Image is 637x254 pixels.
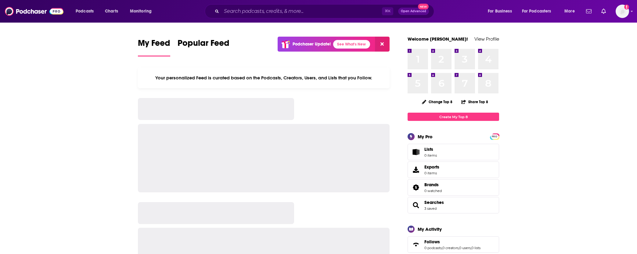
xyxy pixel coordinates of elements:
a: 0 watched [424,189,442,193]
a: Charts [101,6,122,16]
p: Podchaser Update! [293,42,331,47]
a: My Feed [138,38,170,56]
button: Share Top 8 [461,96,488,108]
span: , [471,246,471,250]
div: My Activity [418,226,442,232]
div: My Pro [418,134,433,140]
a: Searches [424,200,444,205]
span: For Podcasters [522,7,551,16]
button: open menu [71,6,102,16]
a: Follows [424,239,480,245]
span: Follows [424,239,440,245]
span: 0 items [424,171,439,175]
button: Change Top 8 [418,98,456,106]
a: 3 saved [424,206,437,211]
span: Lists [424,147,433,152]
button: open menu [560,6,582,16]
input: Search podcasts, credits, & more... [221,6,382,16]
span: New [418,4,429,9]
span: , [442,246,442,250]
span: Exports [424,164,439,170]
span: Follows [408,236,499,253]
svg: Add a profile image [624,5,629,9]
span: Popular Feed [178,38,229,52]
span: Open Advanced [401,10,426,13]
a: 0 creators [442,246,459,250]
img: Podchaser - Follow, Share and Rate Podcasts [5,5,63,17]
a: Popular Feed [178,38,229,56]
span: Podcasts [76,7,94,16]
a: PRO [491,134,498,139]
a: Show notifications dropdown [599,6,608,16]
span: Lists [410,148,422,156]
button: open menu [518,6,560,16]
div: Search podcasts, credits, & more... [211,4,440,18]
a: Lists [408,144,499,160]
span: For Business [488,7,512,16]
img: User Profile [616,5,629,18]
a: View Profile [474,36,499,42]
button: open menu [484,6,520,16]
span: Exports [410,165,422,174]
a: Create My Top 8 [408,113,499,121]
a: Searches [410,201,422,209]
span: 0 items [424,153,437,158]
a: Show notifications dropdown [584,6,594,16]
span: ⌘ K [382,7,393,15]
span: Charts [105,7,118,16]
button: open menu [126,6,160,16]
span: Brands [408,179,499,196]
span: Monitoring [130,7,152,16]
span: More [564,7,575,16]
a: 0 lists [471,246,480,250]
a: 0 users [459,246,471,250]
a: Follows [410,240,422,249]
span: Searches [408,197,499,213]
a: Brands [424,182,442,187]
div: Your personalized Feed is curated based on the Podcasts, Creators, Users, and Lists that you Follow. [138,67,390,88]
a: 0 podcasts [424,246,442,250]
span: Logged in as mdaniels [616,5,629,18]
a: Exports [408,161,499,178]
span: Brands [424,182,439,187]
a: Welcome [PERSON_NAME]! [408,36,468,42]
a: See What's New [333,40,370,49]
span: Lists [424,147,437,152]
span: My Feed [138,38,170,52]
button: Show profile menu [616,5,629,18]
button: Open AdvancedNew [398,8,429,15]
a: Brands [410,183,422,192]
